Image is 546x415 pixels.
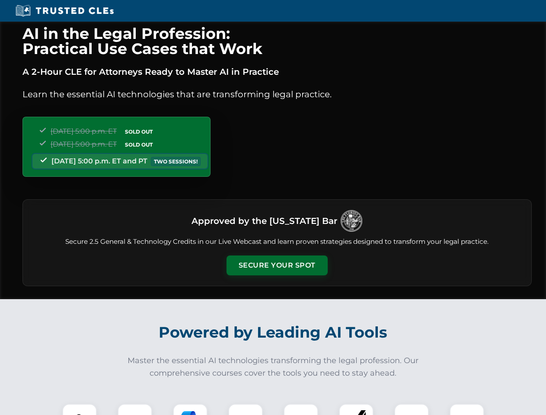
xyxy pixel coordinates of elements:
h3: Approved by the [US_STATE] Bar [192,213,337,229]
p: Master the essential AI technologies transforming the legal profession. Our comprehensive courses... [122,354,425,380]
h1: AI in the Legal Profession: Practical Use Cases that Work [22,26,532,56]
span: SOLD OUT [122,140,156,149]
button: Secure Your Spot [227,255,328,275]
p: Learn the essential AI technologies that are transforming legal practice. [22,87,532,101]
span: [DATE] 5:00 p.m. ET [51,127,117,135]
span: SOLD OUT [122,127,156,136]
img: Logo [341,210,362,232]
p: Secure 2.5 General & Technology Credits in our Live Webcast and learn proven strategies designed ... [33,237,521,247]
span: [DATE] 5:00 p.m. ET [51,140,117,148]
p: A 2-Hour CLE for Attorneys Ready to Master AI in Practice [22,65,532,79]
h2: Powered by Leading AI Tools [34,317,513,348]
img: Trusted CLEs [13,4,116,17]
